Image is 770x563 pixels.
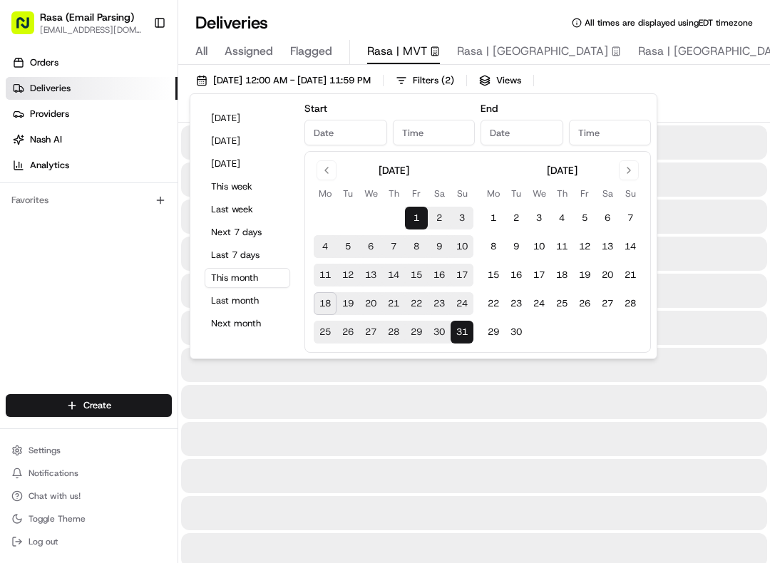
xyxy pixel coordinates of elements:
[190,71,377,91] button: [DATE] 12:00 AM - [DATE] 11:59 PM
[451,264,473,286] button: 17
[573,292,596,315] button: 26
[451,292,473,315] button: 24
[314,264,337,286] button: 11
[314,292,337,315] button: 18
[205,222,290,242] button: Next 7 days
[6,486,172,506] button: Chat with us!
[205,154,290,174] button: [DATE]
[569,120,652,145] input: Time
[6,509,172,529] button: Toggle Theme
[120,320,132,331] div: 💻
[496,74,521,87] span: Views
[451,321,473,344] button: 31
[135,319,229,333] span: API Documentation
[14,57,260,80] p: Welcome 👋
[359,235,382,258] button: 6
[317,160,337,180] button: Go to previous month
[242,140,260,157] button: Start new chat
[314,321,337,344] button: 25
[619,186,642,201] th: Sunday
[205,268,290,288] button: This month
[29,536,58,547] span: Log out
[382,186,405,201] th: Thursday
[6,103,178,125] a: Providers
[120,221,125,232] span: •
[29,222,40,233] img: 1736555255976-a54dd68f-1ca7-489b-9aae-adbdc363a1c4
[30,56,58,69] span: Orders
[14,207,37,230] img: Klarizel Pensader
[482,321,505,344] button: 29
[40,24,142,36] button: [EMAIL_ADDRESS][DOMAIN_NAME]
[573,186,596,201] th: Friday
[619,292,642,315] button: 28
[379,163,409,177] div: [DATE]
[451,207,473,229] button: 3
[482,292,505,315] button: 22
[505,292,528,315] button: 23
[528,207,550,229] button: 3
[213,74,371,87] span: [DATE] 12:00 AM - [DATE] 11:59 PM
[6,6,148,40] button: Rasa (Email Parsing)[EMAIL_ADDRESS][DOMAIN_NAME]
[596,235,619,258] button: 13
[389,71,461,91] button: Filters(2)
[29,260,40,272] img: 1736555255976-a54dd68f-1ca7-489b-9aae-adbdc363a1c4
[451,235,473,258] button: 10
[596,186,619,201] th: Saturday
[547,163,577,177] div: [DATE]
[304,102,327,115] label: Start
[6,394,172,417] button: Create
[126,259,155,271] span: [DATE]
[481,120,563,145] input: Date
[6,463,172,483] button: Notifications
[428,235,451,258] button: 9
[505,235,528,258] button: 9
[6,440,172,460] button: Settings
[619,264,642,286] button: 21
[14,185,91,197] div: Past conversations
[550,207,573,229] button: 4
[314,186,337,201] th: Monday
[528,264,550,286] button: 17
[550,264,573,286] button: 18
[30,159,69,172] span: Analytics
[441,74,454,87] span: ( 2 )
[337,264,359,286] button: 12
[393,120,476,145] input: Time
[44,221,118,232] span: Klarizel Pensader
[30,136,56,162] img: 1724597045416-56b7ee45-8013-43a0-a6f9-03cb97ddad50
[428,264,451,286] button: 16
[29,319,109,333] span: Knowledge Base
[359,186,382,201] th: Wednesday
[359,292,382,315] button: 20
[30,133,62,146] span: Nash AI
[619,207,642,229] button: 7
[6,128,178,151] a: Nash AI
[205,314,290,334] button: Next month
[304,120,387,145] input: Date
[413,74,454,87] span: Filters
[405,186,428,201] th: Friday
[64,136,234,150] div: Start new chat
[573,264,596,286] button: 19
[481,102,498,115] label: End
[14,320,26,331] div: 📗
[405,292,428,315] button: 22
[528,292,550,315] button: 24
[528,186,550,201] th: Wednesday
[29,445,61,456] span: Settings
[405,207,428,229] button: 1
[195,11,268,34] h1: Deliveries
[528,235,550,258] button: 10
[596,292,619,315] button: 27
[482,207,505,229] button: 1
[382,264,405,286] button: 14
[337,292,359,315] button: 19
[405,264,428,286] button: 15
[550,292,573,315] button: 25
[83,399,111,412] span: Create
[14,14,43,43] img: Nash
[29,468,78,479] span: Notifications
[585,17,753,29] span: All times are displayed using EDT timezone
[337,235,359,258] button: 5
